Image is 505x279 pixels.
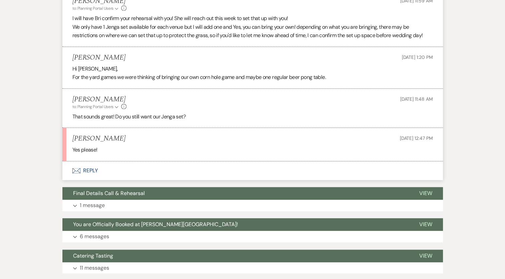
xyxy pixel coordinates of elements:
p: 6 messages [80,232,109,241]
button: Final Details Call & Rehearsal [62,187,409,200]
p: For the yard games we were thinking of bringing our own corn hole game and maybe one regular beer... [72,73,433,82]
button: You are Officially Booked at [PERSON_NAME][GEOGRAPHIC_DATA]! [62,218,409,231]
p: 11 messages [80,264,109,272]
span: View [419,252,432,259]
button: Reply [62,161,443,180]
h5: [PERSON_NAME] [72,95,127,104]
span: View [419,221,432,228]
span: [DATE] 11:48 AM [400,96,433,102]
p: I will have Bri confirm your rehearsal with you! She will reach out this week to set that up with... [72,14,433,23]
p: We only have 1 Jenga set available for each venue but I will add one and Yes, you can bring your ... [72,23,433,40]
p: Hi [PERSON_NAME], [72,65,433,73]
button: 1 message [62,200,443,211]
h5: [PERSON_NAME] [72,134,125,143]
button: to: Planning Portal Users [72,5,120,11]
span: Final Details Call & Rehearsal [73,190,145,197]
button: 6 messages [62,231,443,242]
span: Catering Tasting [73,252,113,259]
span: to: Planning Portal Users [72,104,113,109]
span: [DATE] 12:47 PM [400,135,433,141]
button: Catering Tasting [62,250,409,262]
span: View [419,190,432,197]
button: to: Planning Portal Users [72,104,120,110]
h5: [PERSON_NAME] [72,54,125,62]
button: View [409,187,443,200]
button: View [409,250,443,262]
p: That sounds great! Do you still want our Jenga set? [72,112,433,121]
p: Yes please! [72,146,433,154]
span: You are Officially Booked at [PERSON_NAME][GEOGRAPHIC_DATA]! [73,221,238,228]
button: View [409,218,443,231]
button: 11 messages [62,262,443,274]
span: to: Planning Portal Users [72,6,113,11]
span: [DATE] 1:20 PM [402,54,433,60]
p: 1 message [80,201,105,210]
